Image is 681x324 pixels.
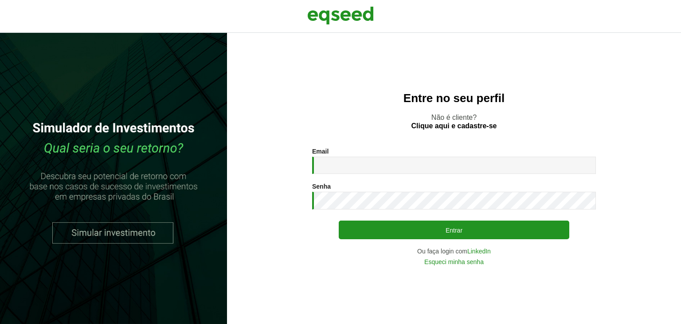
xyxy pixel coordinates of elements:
[411,122,497,130] a: Clique aqui e cadastre-se
[312,248,596,254] div: Ou faça login com
[312,148,329,154] label: Email
[467,248,491,254] a: LinkedIn
[307,4,374,27] img: EqSeed Logo
[312,183,331,190] label: Senha
[424,259,484,265] a: Esqueci minha senha
[245,113,663,130] p: Não é cliente?
[245,92,663,105] h2: Entre no seu perfil
[339,221,569,239] button: Entrar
